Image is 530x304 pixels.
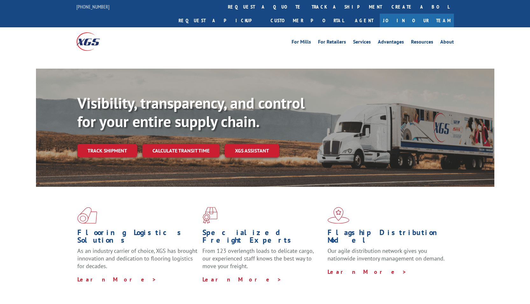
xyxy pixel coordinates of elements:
span: Our agile distribution network gives you nationwide inventory management on demand. [328,247,445,262]
a: XGS ASSISTANT [225,144,279,158]
a: Services [353,39,371,46]
a: Agent [349,14,380,27]
a: Calculate transit time [142,144,220,158]
p: From 123 overlength loads to delicate cargo, our experienced staff knows the best way to move you... [202,247,323,275]
a: [PHONE_NUMBER] [76,3,110,10]
img: xgs-icon-focused-on-flooring-red [202,207,217,224]
span: As an industry carrier of choice, XGS has brought innovation and dedication to flooring logistics... [77,247,197,270]
a: For Retailers [318,39,346,46]
img: xgs-icon-total-supply-chain-intelligence-red [77,207,97,224]
a: Learn More > [328,268,407,275]
h1: Specialized Freight Experts [202,229,323,247]
a: Join Our Team [380,14,454,27]
h1: Flooring Logistics Solutions [77,229,198,247]
a: Customer Portal [266,14,349,27]
h1: Flagship Distribution Model [328,229,448,247]
a: Learn More > [202,276,282,283]
a: Learn More > [77,276,157,283]
a: For Mills [292,39,311,46]
a: Request a pickup [174,14,266,27]
img: xgs-icon-flagship-distribution-model-red [328,207,350,224]
a: Track shipment [77,144,137,157]
a: Advantages [378,39,404,46]
b: Visibility, transparency, and control for your entire supply chain. [77,93,305,131]
a: Resources [411,39,433,46]
a: About [440,39,454,46]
